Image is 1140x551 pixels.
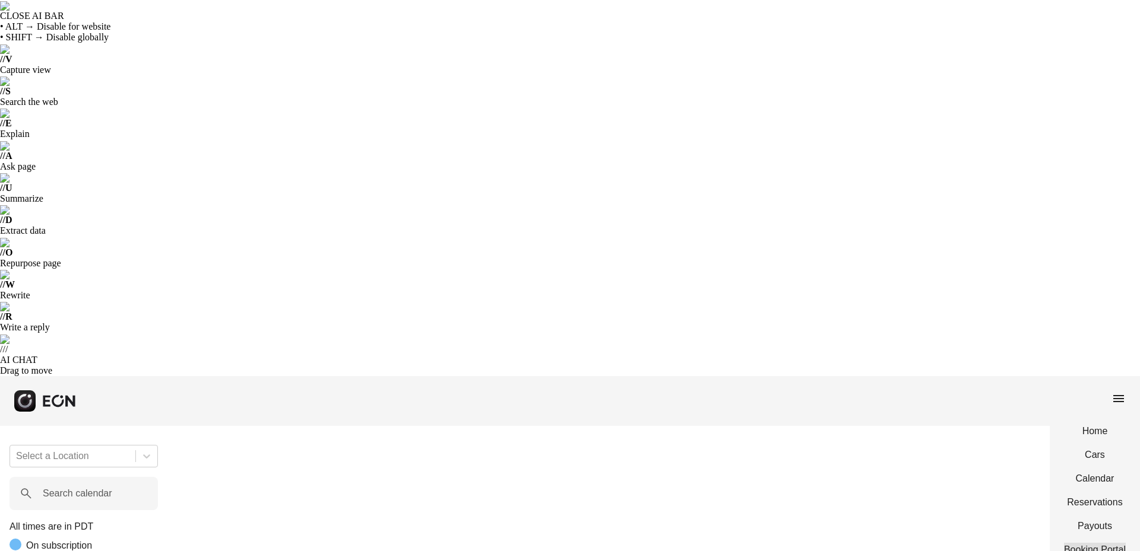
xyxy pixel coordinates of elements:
a: Home [1064,424,1126,438]
a: Cars [1064,448,1126,462]
span: menu [1111,391,1126,406]
label: Search calendar [43,486,112,501]
a: Payouts [1064,519,1126,533]
a: Reservations [1064,495,1126,509]
a: Calendar [1064,472,1126,486]
p: All times are in PDT [9,520,1130,534]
